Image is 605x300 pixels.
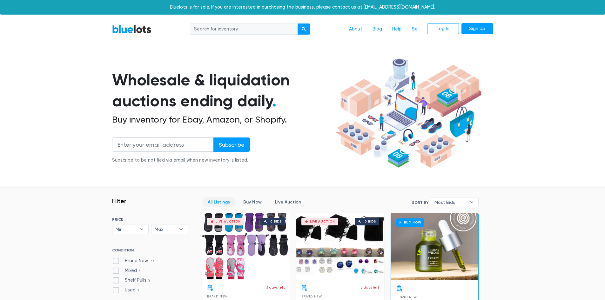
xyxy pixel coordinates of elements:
div: Live Auction [216,220,241,223]
span: 77 [148,259,157,264]
label: Brand New [112,257,157,264]
a: Sign Up [461,23,493,35]
span: Min [116,224,137,234]
p: 3 days left [360,284,379,290]
div: 0 bids [270,220,282,223]
p: 3 days left [266,284,285,290]
span: Max [155,224,176,234]
a: Live Auction 0 bids [202,213,290,279]
b: ▾ [135,224,148,234]
label: Used [112,287,141,294]
input: Enter your email address [112,137,214,152]
span: . [272,91,276,110]
img: hero-ee84e7d0318cb26816c560f6b4441b76977f77a177738b4e94f68c95b2b83dbb.png [333,56,484,171]
div: Subscribe to be notified via email when new inventory is listed. [112,157,250,164]
b: ▾ [174,224,188,234]
span: Most Bids [434,197,466,207]
label: Sort By [412,200,428,205]
label: Shelf Pulls [112,277,152,284]
span: Brand New [207,295,228,298]
h6: Buy Now [396,218,424,226]
input: Search for inventory [190,23,298,35]
a: About [344,23,367,35]
input: Subscribe [213,137,250,152]
span: Brand New [301,295,322,298]
a: Help [387,23,407,35]
h3: Filter [112,197,126,205]
span: 5 [146,278,152,283]
span: 6 [137,269,143,274]
a: Buy Now [391,213,478,280]
a: Sell [407,23,425,35]
a: Log In [427,23,459,35]
a: Live Auction [270,197,306,207]
b: ▾ [465,197,478,207]
a: Live Auction 0 bids [296,213,384,279]
h6: PRICE [112,217,188,222]
a: All Listings [202,197,235,207]
label: Mixed [112,267,143,274]
h6: CONDITION [112,248,188,255]
a: Blog [367,23,387,35]
h1: Wholesale & liquidation auctions ending daily [112,70,333,112]
a: Buy Now [238,197,267,207]
div: 0 bids [365,220,376,223]
span: 1 [136,288,141,293]
div: Live Auction [310,220,335,223]
span: Brand New [396,295,417,299]
h2: Buy inventory for Ebay, Amazon, or Shopify. [112,114,333,125]
a: BlueLots [112,24,151,34]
